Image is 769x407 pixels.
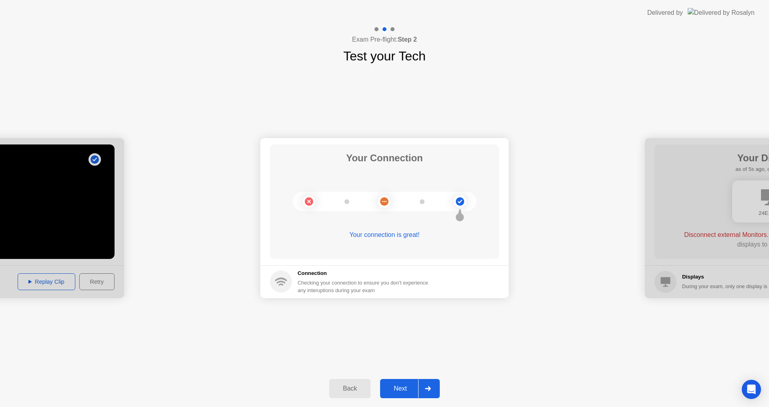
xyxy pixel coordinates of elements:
h5: Connection [298,269,433,277]
div: Your connection is great! [270,230,499,240]
button: Next [380,379,440,398]
div: Open Intercom Messenger [742,380,761,399]
div: Next [382,385,418,392]
div: Back [332,385,368,392]
h1: Test your Tech [343,46,426,66]
button: Back [329,379,370,398]
div: Checking your connection to ensure you don’t experience any interuptions during your exam [298,279,433,294]
img: Delivered by Rosalyn [688,8,755,17]
h1: Your Connection [346,151,423,165]
h4: Exam Pre-flight: [352,35,417,44]
div: Delivered by [647,8,683,18]
b: Step 2 [398,36,417,43]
